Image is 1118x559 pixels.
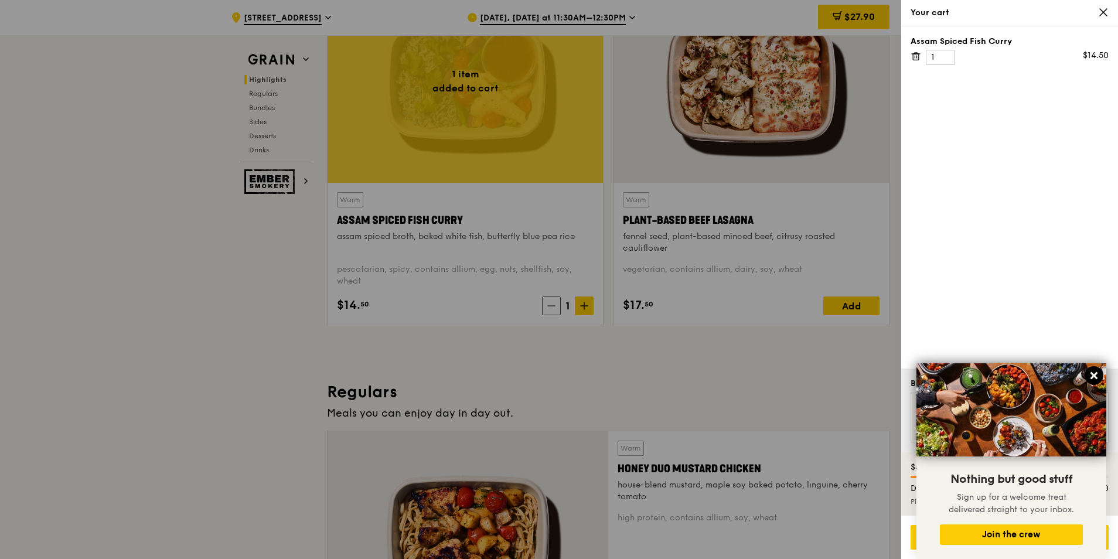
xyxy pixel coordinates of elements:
div: $14.50 [1083,50,1109,62]
div: Better paired with [911,378,985,390]
span: Nothing but good stuff [950,472,1072,486]
div: Pick up from the nearest Food Point [911,497,1109,506]
img: DSC07876-Edit02-Large.jpeg [916,363,1106,456]
button: Join the crew [940,524,1083,545]
div: Your cart [911,7,1109,19]
div: Delivery fee [904,483,1063,495]
div: $53.99 more to reduce delivery fee to $8.00 [911,462,1109,473]
div: Assam Spiced Fish Curry [911,36,1109,47]
span: Sign up for a welcome treat delivered straight to your inbox. [949,492,1074,514]
button: Close [1085,366,1103,385]
div: Go to checkout - $27.90 [911,525,1109,550]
